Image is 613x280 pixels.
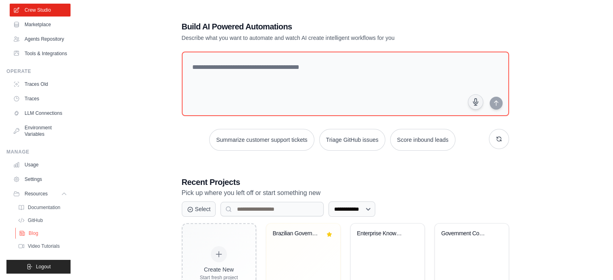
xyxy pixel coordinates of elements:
[182,21,453,32] h1: Build AI Powered Automations
[6,260,71,274] button: Logout
[441,230,490,237] div: Government Contracts Semantic Data Integration - CSV to RDF Analysis
[10,47,71,60] a: Tools & Integrations
[10,121,71,141] a: Environment Variables
[10,107,71,120] a: LLM Connections
[273,230,322,237] div: Brazilian Government Contracts Exported View Generator
[489,129,509,149] button: Get new suggestions
[28,204,60,211] span: Documentation
[6,149,71,155] div: Manage
[200,265,238,274] div: Create New
[15,202,71,213] a: Documentation
[10,18,71,31] a: Marketplace
[182,34,453,42] p: Describe what you want to automate and watch AI create intelligent workflows for you
[468,94,483,110] button: Click to speak your automation idea
[15,228,71,239] a: Blog
[182,176,509,188] h3: Recent Projects
[28,217,43,224] span: GitHub
[25,191,48,197] span: Resources
[28,243,60,249] span: Video Tutorials
[6,68,71,75] div: Operate
[357,230,406,237] div: Enterprise Knowledge Graph - Semantic View Construction
[10,92,71,105] a: Traces
[390,129,455,151] button: Score inbound leads
[15,215,71,226] a: GitHub
[10,78,71,91] a: Traces Old
[573,241,613,280] iframe: Chat Widget
[10,173,71,186] a: Settings
[182,188,509,198] p: Pick up where you left off or start something new
[36,263,51,270] span: Logout
[15,241,71,252] a: Video Tutorials
[182,201,216,217] button: Select
[209,129,314,151] button: Summarize customer support tickets
[319,129,385,151] button: Triage GitHub issues
[10,33,71,46] a: Agents Repository
[324,230,334,239] button: Remove from favorites
[10,187,71,200] button: Resources
[10,4,71,17] a: Crew Studio
[29,230,38,236] span: Blog
[10,158,71,171] a: Usage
